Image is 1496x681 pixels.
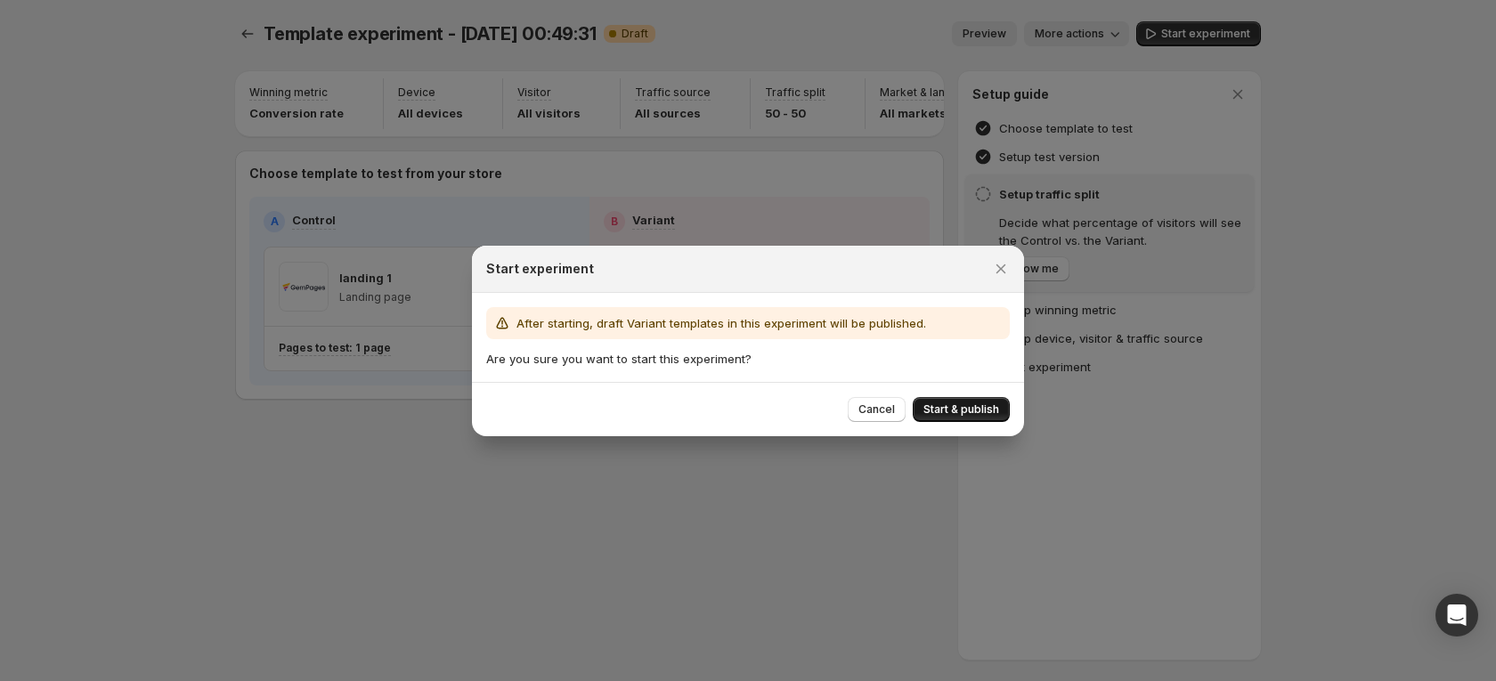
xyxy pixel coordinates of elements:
[913,397,1010,422] button: Start & publish
[923,402,999,417] span: Start & publish
[516,314,926,332] p: After starting, draft Variant templates in this experiment will be published.
[988,256,1013,281] button: Close
[848,397,906,422] button: Cancel
[486,350,1010,368] p: Are you sure you want to start this experiment?
[858,402,895,417] span: Cancel
[1435,594,1478,636] div: Open Intercom Messenger
[486,260,594,278] h2: Start experiment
